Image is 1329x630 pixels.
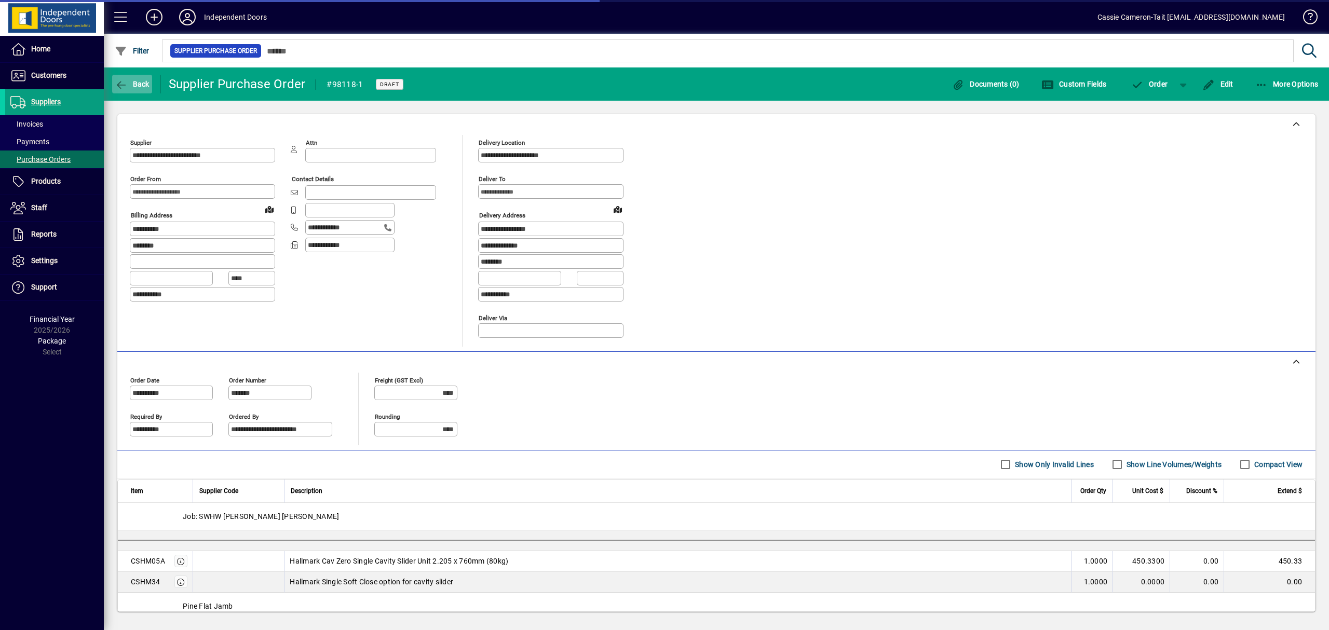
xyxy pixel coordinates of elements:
[5,36,104,62] a: Home
[1125,75,1173,93] button: Order
[31,177,61,185] span: Products
[5,63,104,89] a: Customers
[1013,459,1094,470] label: Show Only Invalid Lines
[131,485,143,497] span: Item
[169,76,306,92] div: Supplier Purchase Order
[261,201,278,217] a: View on map
[5,195,104,221] a: Staff
[31,98,61,106] span: Suppliers
[1252,459,1303,470] label: Compact View
[290,577,453,587] span: Hallmark Single Soft Close option for cavity slider
[5,133,104,150] a: Payments
[5,150,104,168] a: Purchase Orders
[38,337,66,345] span: Package
[118,503,1315,530] div: Job: SWHW [PERSON_NAME] [PERSON_NAME]
[31,256,58,265] span: Settings
[130,376,159,384] mat-label: Order date
[115,80,150,88] span: Back
[1295,2,1316,36] a: Knowledge Base
[5,248,104,274] a: Settings
[5,275,104,300] a: Support
[31,45,50,53] span: Home
[30,315,75,323] span: Financial Year
[131,556,165,566] div: CSHM05A
[1224,551,1315,572] td: 450.33
[1113,551,1170,572] td: 450.3300
[291,485,322,497] span: Description
[1080,485,1106,497] span: Order Qty
[1124,459,1222,470] label: Show Line Volumes/Weights
[1071,551,1113,572] td: 1.0000
[375,376,423,384] mat-label: Freight (GST excl)
[1255,80,1319,88] span: More Options
[112,75,152,93] button: Back
[1071,572,1113,593] td: 1.0000
[229,413,259,420] mat-label: Ordered by
[1041,80,1107,88] span: Custom Fields
[130,413,162,420] mat-label: Required by
[204,9,267,25] div: Independent Doors
[31,71,66,79] span: Customers
[31,203,47,212] span: Staff
[1170,572,1224,593] td: 0.00
[5,115,104,133] a: Invoices
[950,75,1022,93] button: Documents (0)
[479,139,525,146] mat-label: Delivery Location
[104,75,161,93] app-page-header-button: Back
[479,175,506,183] mat-label: Deliver To
[1097,9,1285,25] div: Cassie Cameron-Tait [EMAIL_ADDRESS][DOMAIN_NAME]
[1170,551,1224,572] td: 0.00
[10,138,49,146] span: Payments
[479,314,507,321] mat-label: Deliver via
[327,76,363,93] div: #98118-1
[306,139,317,146] mat-label: Attn
[952,80,1020,88] span: Documents (0)
[174,46,257,56] span: Supplier Purchase Order
[130,175,161,183] mat-label: Order from
[131,577,160,587] div: CSHM34
[1200,75,1236,93] button: Edit
[1278,485,1302,497] span: Extend $
[1113,572,1170,593] td: 0.0000
[31,230,57,238] span: Reports
[10,155,71,163] span: Purchase Orders
[138,8,171,26] button: Add
[1202,80,1233,88] span: Edit
[115,47,150,55] span: Filter
[290,556,508,566] span: Hallmark Cav Zero Single Cavity Slider Unit 2.205 x 760mm (80kg)
[1132,485,1163,497] span: Unit Cost $
[375,413,400,420] mat-label: Rounding
[31,283,57,291] span: Support
[199,485,238,497] span: Supplier Code
[229,376,266,384] mat-label: Order number
[130,139,152,146] mat-label: Supplier
[5,222,104,248] a: Reports
[609,201,626,217] a: View on map
[1039,75,1109,93] button: Custom Fields
[1186,485,1217,497] span: Discount %
[1224,572,1315,593] td: 0.00
[1253,75,1321,93] button: More Options
[1131,80,1168,88] span: Order
[380,81,399,88] span: Draft
[171,8,204,26] button: Profile
[10,120,43,128] span: Invoices
[112,42,152,60] button: Filter
[5,169,104,195] a: Products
